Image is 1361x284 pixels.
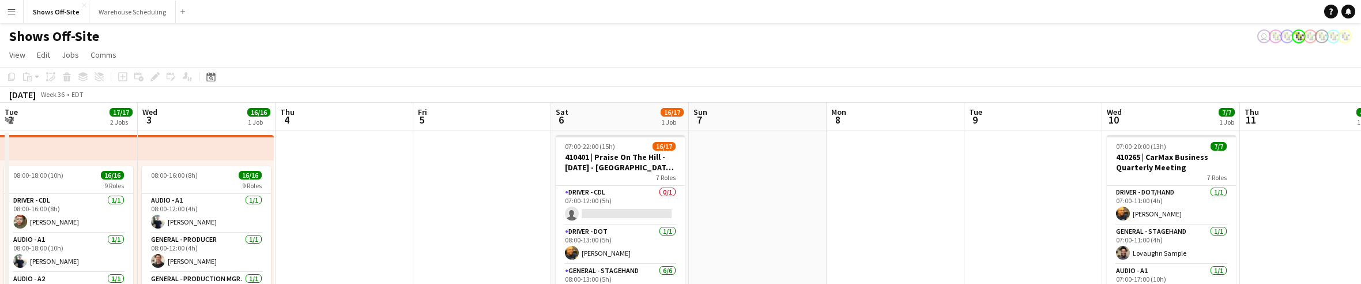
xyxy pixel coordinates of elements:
[89,1,176,23] button: Warehouse Scheduling
[556,152,685,173] h3: 410401 | Praise On The Hill - [DATE] - [GEOGRAPHIC_DATA], [GEOGRAPHIC_DATA]
[1107,186,1236,225] app-card-role: Driver - DOT/Hand1/107:00-11:00 (4h)[PERSON_NAME]
[661,118,683,126] div: 1 Job
[556,225,685,264] app-card-role: Driver - DOT1/108:00-13:00 (5h)[PERSON_NAME]
[9,89,36,100] div: [DATE]
[565,142,615,151] span: 07:00-22:00 (15h)
[1219,108,1235,117] span: 7/7
[1269,29,1283,43] app-user-avatar: Labor Coordinator
[656,173,676,182] span: 7 Roles
[556,107,568,117] span: Sat
[661,108,684,117] span: 16/17
[57,47,84,62] a: Jobs
[1303,29,1317,43] app-user-avatar: Labor Coordinator
[151,171,198,180] span: 08:00-16:00 (8h)
[86,47,121,62] a: Comms
[4,194,133,233] app-card-role: Driver - CDL1/108:00-16:00 (8h)[PERSON_NAME]
[9,28,99,45] h1: Shows Off-Site
[831,107,846,117] span: Mon
[142,107,157,117] span: Wed
[1107,152,1236,173] h3: 410265 | CarMax Business Quarterly Meeting
[278,113,295,126] span: 4
[653,142,676,151] span: 16/17
[38,90,67,99] span: Week 36
[248,118,270,126] div: 1 Job
[110,118,132,126] div: 2 Jobs
[554,113,568,126] span: 6
[693,107,707,117] span: Sun
[5,107,18,117] span: Tue
[967,113,982,126] span: 9
[1257,29,1271,43] app-user-avatar: Toryn Tamborello
[280,107,295,117] span: Thu
[1219,118,1234,126] div: 1 Job
[1211,142,1227,151] span: 7/7
[1116,142,1166,151] span: 07:00-20:00 (13h)
[32,47,55,62] a: Edit
[142,233,271,272] app-card-role: General - Producer1/108:00-12:00 (4h)[PERSON_NAME]
[1292,29,1306,43] app-user-avatar: Labor Coordinator
[142,194,271,233] app-card-role: Audio - A11/108:00-12:00 (4h)[PERSON_NAME]
[969,107,982,117] span: Tue
[1105,113,1122,126] span: 10
[91,50,116,60] span: Comms
[416,113,427,126] span: 5
[1315,29,1329,43] app-user-avatar: Labor Coordinator
[4,233,133,272] app-card-role: Audio - A11/108:00-18:00 (10h)[PERSON_NAME]
[556,186,685,225] app-card-role: Driver - CDL0/107:00-12:00 (5h)
[13,171,63,180] span: 08:00-18:00 (10h)
[71,90,84,99] div: EDT
[242,181,262,190] span: 9 Roles
[104,181,124,190] span: 9 Roles
[830,113,846,126] span: 8
[1280,29,1294,43] app-user-avatar: Labor Coordinator
[101,171,124,180] span: 16/16
[1107,107,1122,117] span: Wed
[1207,173,1227,182] span: 7 Roles
[418,107,427,117] span: Fri
[9,50,25,60] span: View
[1326,29,1340,43] app-user-avatar: Labor Coordinator
[239,171,262,180] span: 16/16
[692,113,707,126] span: 7
[247,108,270,117] span: 16/16
[3,113,18,126] span: 2
[110,108,133,117] span: 17/17
[1243,113,1259,126] span: 11
[5,47,30,62] a: View
[62,50,79,60] span: Jobs
[1338,29,1352,43] app-user-avatar: Labor Coordinator
[141,113,157,126] span: 3
[1107,225,1236,264] app-card-role: General - Stagehand1/107:00-11:00 (4h)Lovaughn Sample
[37,50,50,60] span: Edit
[24,1,89,23] button: Shows Off-Site
[1245,107,1259,117] span: Thu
